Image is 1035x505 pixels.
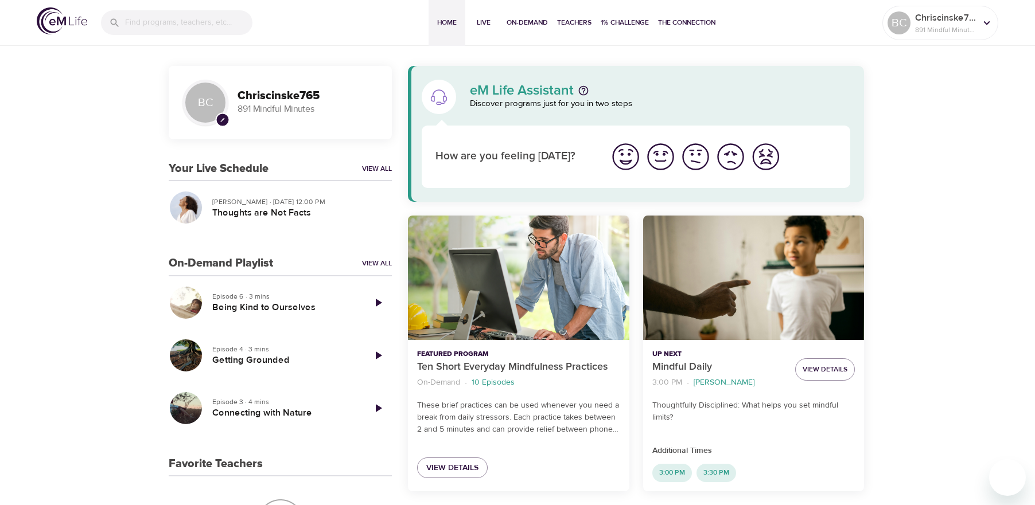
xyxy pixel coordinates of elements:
a: Play Episode [364,289,392,316]
p: Discover programs just for you in two steps [470,97,850,111]
iframe: Button to launch messaging window [989,459,1026,496]
p: 891 Mindful Minutes [238,103,378,116]
button: Being Kind to Ourselves [169,285,203,320]
div: BC [182,80,228,126]
span: 1% Challenge [601,17,649,29]
p: Featured Program [417,349,620,359]
a: View All [362,164,392,174]
span: View Details [803,363,847,375]
span: 3:30 PM [697,468,736,477]
nav: breadcrumb [652,375,786,390]
button: I'm feeling worst [748,139,783,174]
p: [PERSON_NAME] [694,377,754,389]
button: Mindful Daily [643,216,864,340]
h5: Being Kind to Ourselves [212,302,355,314]
div: BC [888,11,911,34]
p: Episode 4 · 3 mins [212,344,355,354]
img: worst [750,141,781,173]
h5: Connecting with Nature [212,407,355,419]
h5: Getting Grounded [212,354,355,366]
p: Thoughtfully Disciplined: What helps you set mindful limits? [652,400,855,424]
div: 3:00 PM [652,464,692,482]
img: eM Life Assistant [430,88,448,106]
p: Chriscinske765 [915,11,976,25]
img: logo [37,7,87,34]
span: 3:00 PM [652,468,692,477]
p: [PERSON_NAME] · [DATE] 12:00 PM [212,197,383,207]
div: 3:30 PM [697,464,736,482]
p: Additional Times [652,445,855,457]
nav: breadcrumb [417,375,620,390]
span: Home [433,17,461,29]
button: View Details [795,358,855,381]
p: Ten Short Everyday Mindfulness Practices [417,359,620,375]
p: 891 Mindful Minutes [915,25,976,35]
h3: On-Demand Playlist [169,257,273,270]
span: Live [470,17,497,29]
button: Connecting with Nature [169,391,203,425]
input: Find programs, teachers, etc... [125,10,252,35]
button: I'm feeling ok [678,139,713,174]
p: These brief practices can be used whenever you need a break from daily stressors. Each practice t... [417,400,620,436]
p: 10 Episodes [472,377,515,389]
span: The Connection [658,17,715,29]
a: Play Episode [364,342,392,369]
img: bad [715,141,746,173]
button: Ten Short Everyday Mindfulness Practices [408,216,629,340]
p: Mindful Daily [652,359,786,375]
p: 3:00 PM [652,377,682,389]
a: View Details [417,457,488,479]
h3: Favorite Teachers [169,457,263,471]
h5: Thoughts are Not Facts [212,207,383,219]
li: · [687,375,689,390]
p: Episode 3 · 4 mins [212,397,355,407]
img: great [610,141,641,173]
img: good [645,141,676,173]
a: Play Episode [364,394,392,422]
p: On-Demand [417,377,460,389]
button: I'm feeling good [643,139,678,174]
button: I'm feeling bad [713,139,748,174]
h3: Your Live Schedule [169,162,269,175]
img: ok [680,141,711,173]
p: Up Next [652,349,786,359]
p: eM Life Assistant [470,84,574,97]
span: View Details [426,461,478,475]
span: On-Demand [507,17,548,29]
h3: Chriscinske765 [238,89,378,103]
li: · [465,375,467,390]
span: Teachers [557,17,592,29]
p: Episode 6 · 3 mins [212,291,355,302]
button: Getting Grounded [169,338,203,373]
a: View All [362,259,392,268]
p: How are you feeling [DATE]? [435,148,594,165]
button: I'm feeling great [608,139,643,174]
